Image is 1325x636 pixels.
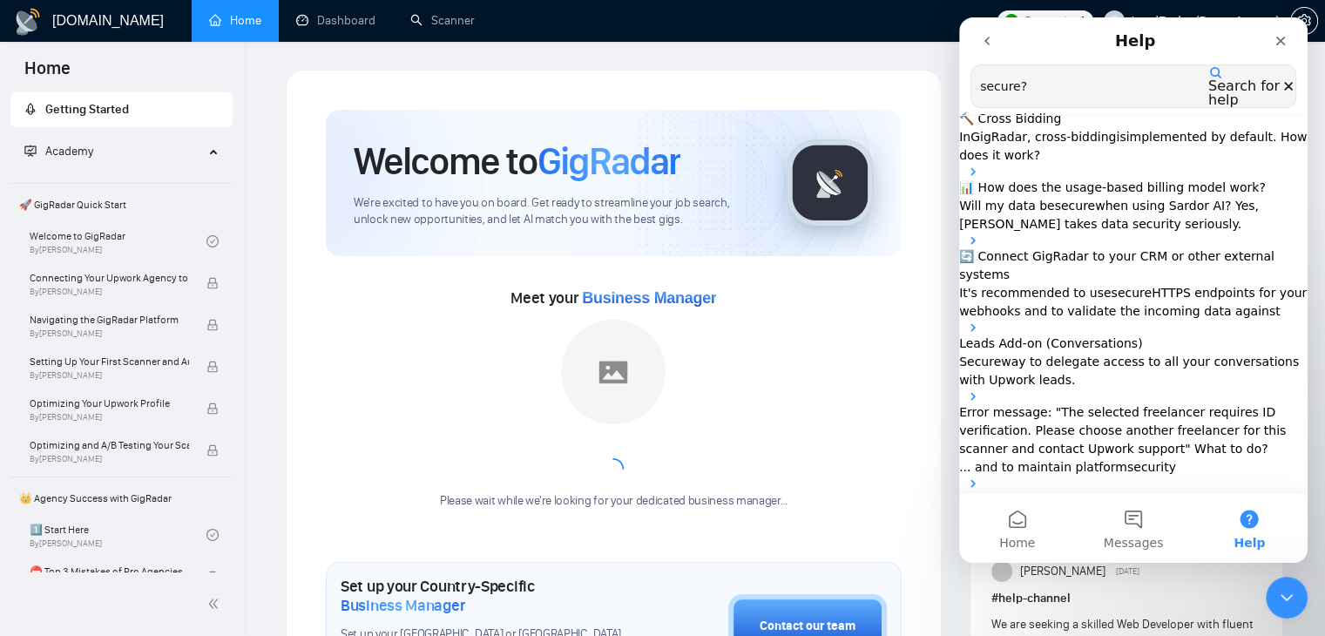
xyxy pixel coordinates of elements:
span: lock [206,444,219,457]
span: Home [10,56,85,92]
span: By [PERSON_NAME] [30,328,189,339]
span: lock [206,571,219,583]
img: gigradar-logo.png [787,139,874,227]
li: Getting Started [10,92,233,127]
span: Academy [24,144,93,159]
span: ⛔ Top 3 Mistakes of Pro Agencies [30,563,189,580]
span: rocket [24,103,37,115]
span: 1 [1079,11,1086,30]
a: homeHome [209,13,261,28]
div: Please wait while we're looking for your dedicated business manager... [429,493,798,510]
span: check-circle [206,235,219,247]
span: Connecting Your Upwork Agency to GigRadar [30,269,189,287]
a: Welcome to GigRadarBy[PERSON_NAME] [30,222,206,260]
span: lock [206,277,219,289]
span: loading [601,457,625,481]
span: We're excited to have you on board. Get ready to streamline your job search, unlock new opportuni... [354,195,759,228]
h1: Set up your Country-Specific [341,577,641,615]
span: By [PERSON_NAME] [30,454,189,464]
span: 👑 Agency Success with GigRadar [12,481,231,516]
span: Connects: [1024,11,1076,30]
span: [DATE] [1116,564,1139,579]
h1: # help-channel [991,589,1261,608]
a: dashboardDashboard [296,13,375,28]
img: logo [14,8,42,36]
img: upwork-logo.png [1004,14,1018,28]
span: Academy [45,144,93,159]
a: setting [1290,14,1318,28]
span: GigRadar [537,138,680,185]
span: Getting Started [45,102,129,117]
a: searchScanner [410,13,475,28]
button: setting [1290,7,1318,35]
span: By [PERSON_NAME] [30,412,189,423]
h1: Welcome to [354,138,680,185]
span: check-circle [206,529,219,541]
span: By [PERSON_NAME] [30,370,189,381]
span: user [1108,15,1120,27]
a: 1️⃣ Start HereBy[PERSON_NAME] [30,516,206,554]
span: Business Manager [341,596,465,615]
span: By [PERSON_NAME] [30,287,189,297]
span: fund-projection-screen [24,145,37,157]
span: Setting Up Your First Scanner and Auto-Bidder [30,353,189,370]
div: Contact our team [760,617,855,636]
span: double-left [207,595,225,612]
span: Meet your [510,288,716,308]
img: placeholder.png [561,320,666,424]
span: Business Manager [582,289,716,307]
span: Optimizing and A/B Testing Your Scanner for Better Results [30,436,189,454]
span: [PERSON_NAME] [1019,562,1105,581]
span: Navigating the GigRadar Platform [30,311,189,328]
span: lock [206,319,219,331]
span: 🚀 GigRadar Quick Start [12,187,231,222]
span: lock [206,361,219,373]
span: lock [206,403,219,415]
iframe: Intercom live chat [1266,577,1308,619]
span: Optimizing Your Upwork Profile [30,395,189,412]
iframe: Intercom live chat [959,17,1308,563]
